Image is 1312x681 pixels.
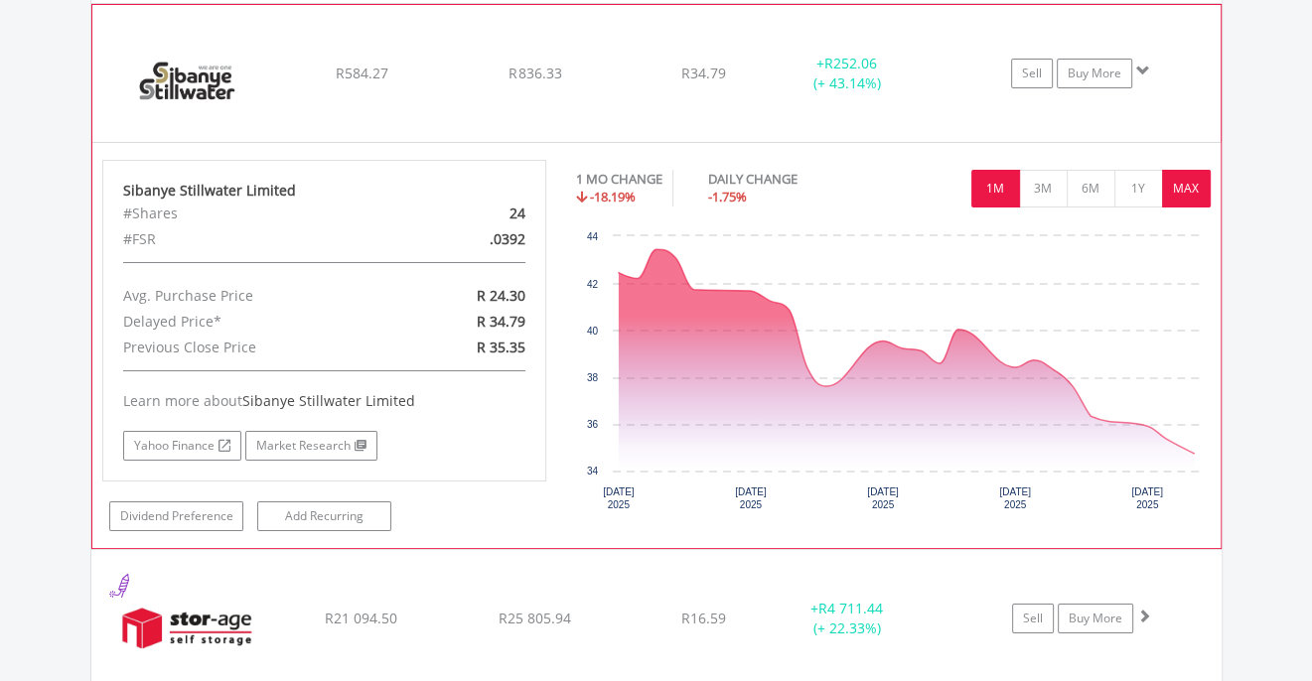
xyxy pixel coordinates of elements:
[108,335,396,360] div: Previous Close Price
[681,64,726,82] span: R34.79
[123,181,526,201] div: Sibanye Stillwater Limited
[325,609,397,627] span: R21 094.50
[102,30,273,137] img: EQU.ZA.SSW.png
[587,419,599,430] text: 36
[1067,170,1115,207] button: 6M
[603,486,635,510] text: [DATE] 2025
[477,286,525,305] span: R 24.30
[587,231,599,242] text: 44
[587,326,599,337] text: 40
[108,201,396,226] div: #Shares
[1131,486,1163,510] text: [DATE] 2025
[576,226,1210,524] svg: Interactive chart
[499,609,571,627] span: R25 805.94
[708,170,867,189] div: DAILY CHANGE
[477,338,525,356] span: R 35.35
[773,599,923,638] div: + (+ 22.33%)
[681,609,726,627] span: R16.59
[587,466,599,477] text: 34
[576,170,662,189] div: 1 MO CHANGE
[708,188,747,205] span: -1.75%
[1162,170,1211,207] button: MAX
[587,279,599,290] text: 42
[735,486,767,510] text: [DATE] 2025
[999,486,1031,510] text: [DATE] 2025
[971,170,1020,207] button: 1M
[1011,59,1053,88] a: Sell
[1019,170,1068,207] button: 3M
[108,283,396,309] div: Avg. Purchase Price
[509,64,561,82] span: R836.33
[109,501,243,531] a: Dividend Preference
[576,226,1211,524] div: Chart. Highcharts interactive chart.
[587,372,599,383] text: 38
[590,188,636,205] span: -18.19%
[396,201,540,226] div: 24
[335,64,387,82] span: R584.27
[242,391,415,410] span: Sibanye Stillwater Limited
[1012,604,1054,633] a: Sell
[867,486,899,510] text: [DATE] 2025
[1114,170,1163,207] button: 1Y
[1057,59,1132,88] a: Buy More
[477,312,525,331] span: R 34.79
[772,54,921,93] div: + (+ 43.14%)
[245,431,377,461] a: Market Research
[108,309,396,335] div: Delayed Price*
[123,391,526,411] div: Learn more about
[818,599,883,617] span: R4 711.44
[1058,604,1133,633] a: Buy More
[824,54,877,72] span: R252.06
[123,431,241,461] a: Yahoo Finance
[396,226,540,252] div: .0392
[108,226,396,252] div: #FSR
[257,501,391,531] a: Add Recurring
